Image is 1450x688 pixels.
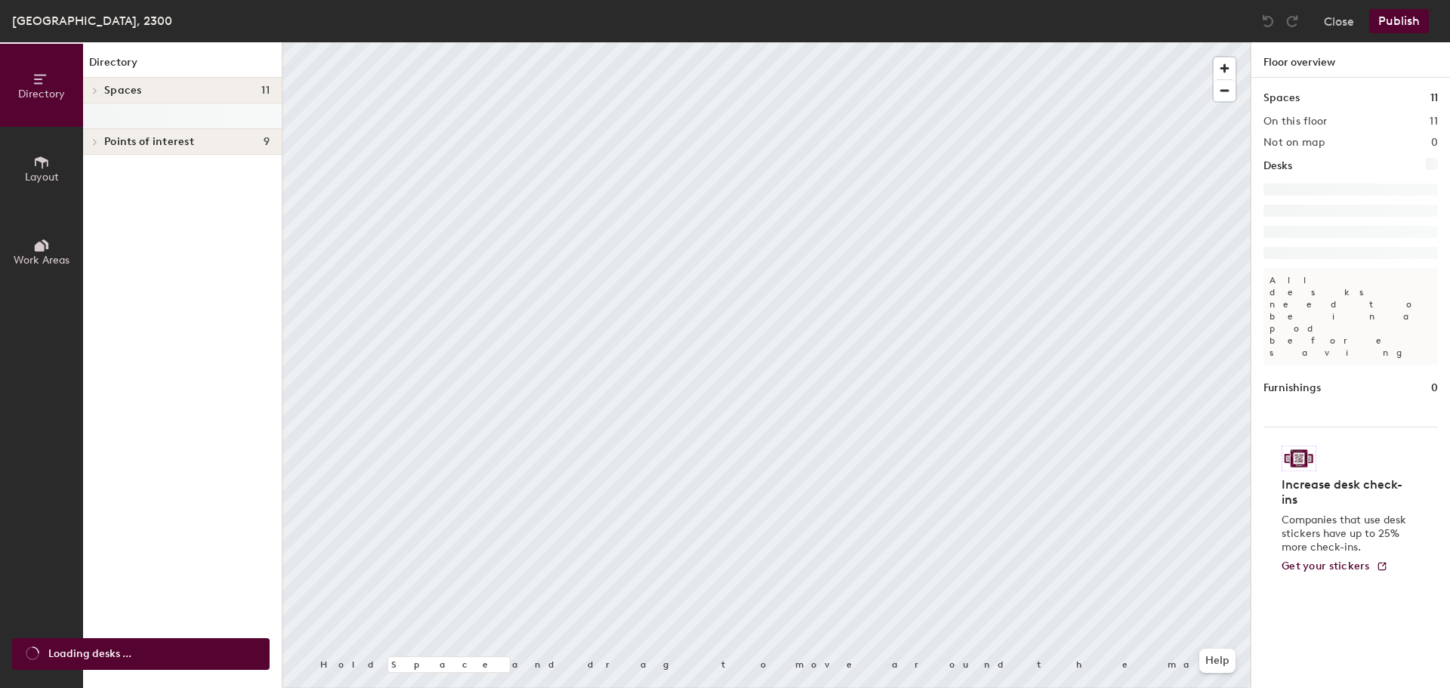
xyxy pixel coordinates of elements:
[1282,560,1370,572] span: Get your stickers
[1282,446,1316,471] img: Sticker logo
[1263,268,1438,365] p: All desks need to be in a pod before saving
[1263,137,1325,149] h2: Not on map
[1431,137,1438,149] h2: 0
[1263,116,1328,128] h2: On this floor
[264,136,270,148] span: 9
[25,171,59,184] span: Layout
[1251,42,1450,78] h1: Floor overview
[104,85,142,97] span: Spaces
[1324,9,1354,33] button: Close
[1431,380,1438,396] h1: 0
[1263,158,1292,174] h1: Desks
[261,85,270,97] span: 11
[1430,116,1438,128] h2: 11
[282,42,1251,688] canvas: Map
[48,646,131,662] span: Loading desks ...
[1263,90,1300,106] h1: Spaces
[1285,14,1300,29] img: Redo
[1282,477,1411,508] h4: Increase desk check-ins
[1199,649,1236,673] button: Help
[1263,380,1321,396] h1: Furnishings
[1282,514,1411,554] p: Companies that use desk stickers have up to 25% more check-ins.
[104,136,194,148] span: Points of interest
[14,254,69,267] span: Work Areas
[1260,14,1276,29] img: Undo
[1282,560,1388,573] a: Get your stickers
[1369,9,1429,33] button: Publish
[12,11,172,30] div: [GEOGRAPHIC_DATA], 2300
[1430,90,1438,106] h1: 11
[83,54,282,78] h1: Directory
[18,88,65,100] span: Directory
